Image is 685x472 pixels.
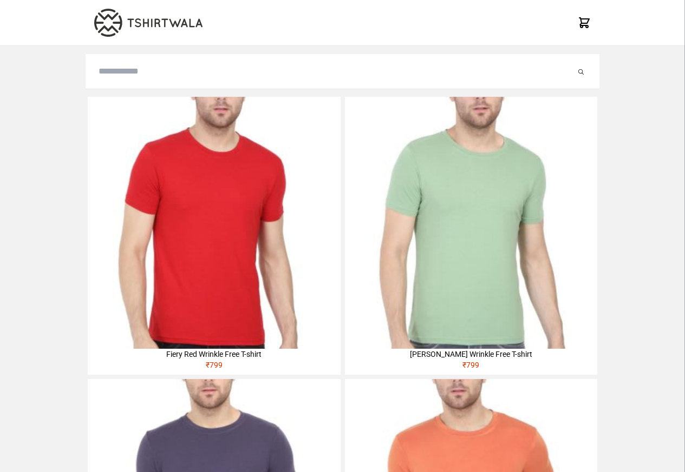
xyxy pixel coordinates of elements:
[88,349,340,360] div: Fiery Red Wrinkle Free T-shirt
[88,360,340,375] div: ₹ 799
[94,9,203,37] img: TW-LOGO-400-104.png
[345,97,597,349] img: 4M6A2211-320x320.jpg
[345,97,597,375] a: [PERSON_NAME] Wrinkle Free T-shirt₹799
[88,97,340,375] a: Fiery Red Wrinkle Free T-shirt₹799
[345,349,597,360] div: [PERSON_NAME] Wrinkle Free T-shirt
[345,360,597,375] div: ₹ 799
[88,97,340,349] img: 4M6A2225-320x320.jpg
[576,65,586,78] button: Submit your search query.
